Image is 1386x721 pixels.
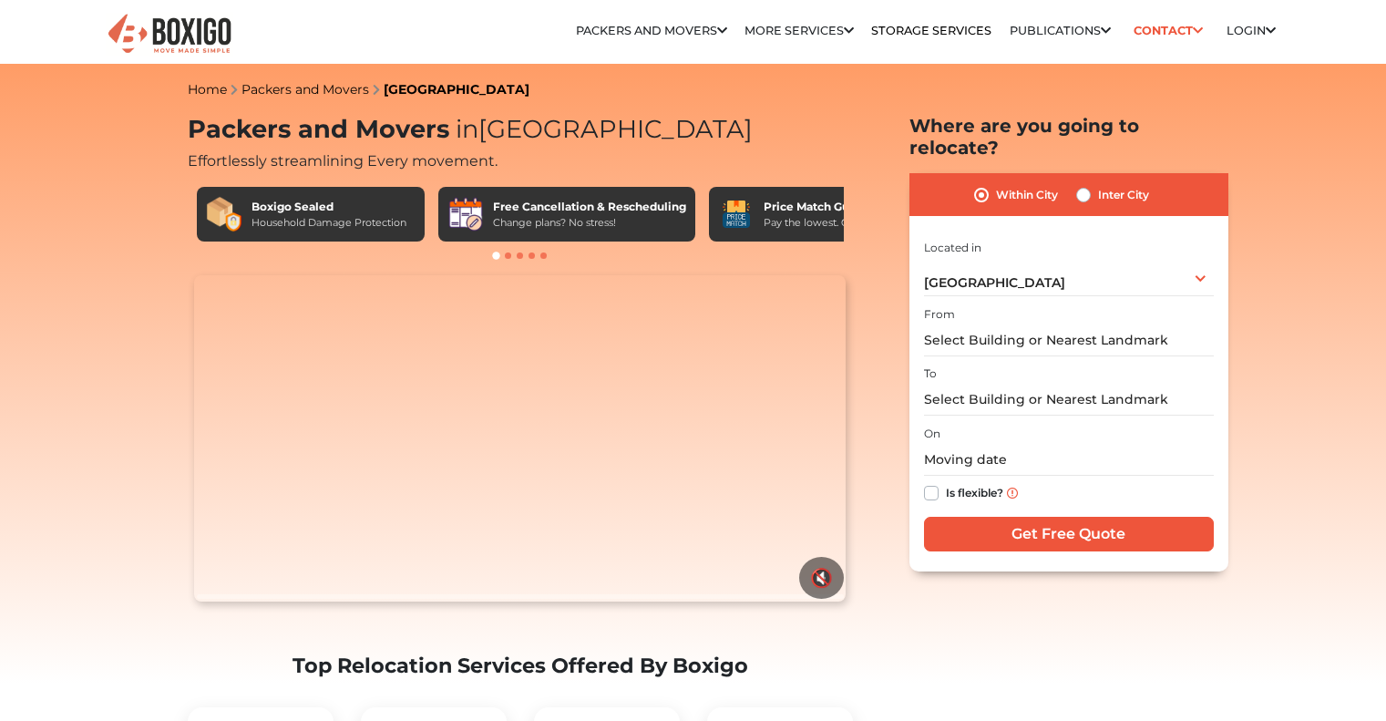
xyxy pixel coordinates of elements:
h2: Where are you going to relocate? [909,115,1228,159]
a: More services [744,24,854,37]
div: Free Cancellation & Rescheduling [493,199,686,215]
span: Effortlessly streamlining Every movement. [188,152,498,170]
a: Home [188,81,227,98]
div: Price Match Guarantee [764,199,902,215]
div: Pay the lowest. Guaranteed! [764,215,902,231]
h2: Top Relocation Services Offered By Boxigo [188,654,853,678]
input: Get Free Quote [924,517,1214,551]
a: Login [1227,24,1276,37]
a: [GEOGRAPHIC_DATA] [384,81,529,98]
a: Storage Services [871,24,991,37]
video: Your browser does not support the video tag. [194,275,846,602]
span: [GEOGRAPHIC_DATA] [924,274,1065,291]
span: in [456,114,478,144]
a: Packers and Movers [576,24,727,37]
a: Publications [1010,24,1111,37]
label: On [924,426,940,442]
div: Change plans? No stress! [493,215,686,231]
img: info [1007,488,1018,499]
img: Price Match Guarantee [718,196,755,232]
div: Boxigo Sealed [252,199,406,215]
input: Select Building or Nearest Landmark [924,384,1214,416]
h1: Packers and Movers [188,115,853,145]
label: To [924,366,937,382]
input: Moving date [924,444,1214,476]
img: Free Cancellation & Rescheduling [447,196,484,232]
div: Household Damage Protection [252,215,406,231]
a: Contact [1128,16,1209,45]
span: [GEOGRAPHIC_DATA] [449,114,753,144]
label: Within City [996,184,1058,206]
img: Boxigo [106,12,233,57]
a: Packers and Movers [241,81,369,98]
label: Is flexible? [946,482,1003,501]
label: Inter City [1098,184,1149,206]
img: Boxigo Sealed [206,196,242,232]
input: Select Building or Nearest Landmark [924,324,1214,356]
button: 🔇 [799,557,844,599]
label: Located in [924,240,981,256]
label: From [924,306,955,323]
